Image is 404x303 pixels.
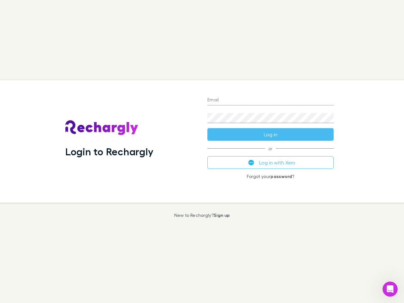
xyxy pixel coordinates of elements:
p: New to Rechargly? [174,213,230,218]
img: Xero's logo [248,160,254,165]
span: or [207,148,334,149]
iframe: Intercom live chat [383,282,398,297]
a: Sign up [214,212,230,218]
img: Rechargly's Logo [65,120,139,135]
button: Log in with Xero [207,156,334,169]
a: password [270,174,292,179]
h1: Login to Rechargly [65,146,153,157]
button: Log in [207,128,334,141]
p: Forgot your ? [207,174,334,179]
